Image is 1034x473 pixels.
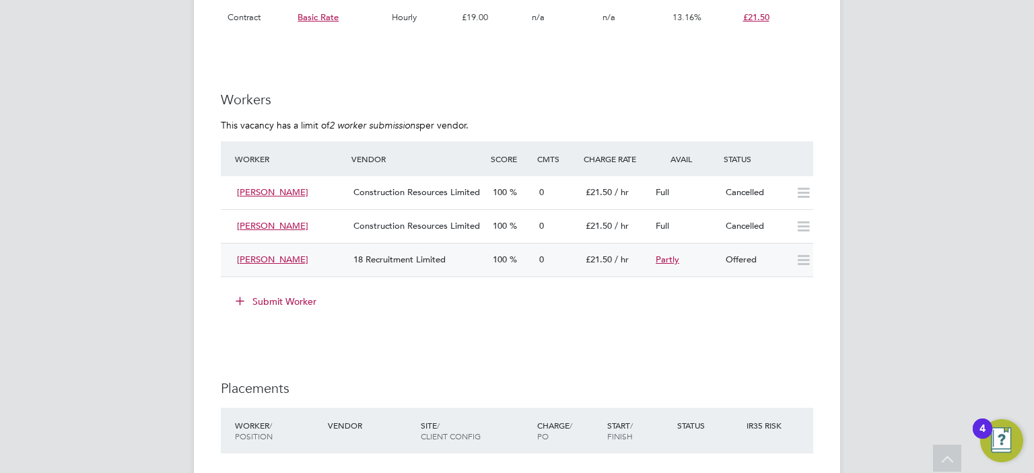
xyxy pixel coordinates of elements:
[586,220,612,231] span: £21.50
[607,420,633,441] span: / Finish
[720,249,790,271] div: Offered
[487,147,534,171] div: Score
[493,254,507,265] span: 100
[221,379,813,397] h3: Placements
[237,220,308,231] span: [PERSON_NAME]
[298,11,339,23] span: Basic Rate
[673,11,701,23] span: 13.16%
[604,413,674,448] div: Start
[602,11,615,23] span: n/a
[534,147,580,171] div: Cmts
[232,147,348,171] div: Worker
[720,182,790,204] div: Cancelled
[539,220,544,231] span: 0
[221,91,813,108] h3: Workers
[221,119,813,131] p: This vacancy has a limit of per vendor.
[348,147,487,171] div: Vendor
[656,186,669,198] span: Full
[237,254,308,265] span: [PERSON_NAME]
[534,413,604,448] div: Charge
[493,220,507,231] span: 100
[674,413,744,437] div: Status
[329,119,419,131] em: 2 worker submissions
[720,147,813,171] div: Status
[232,413,324,448] div: Worker
[580,147,650,171] div: Charge Rate
[532,11,545,23] span: n/a
[235,420,273,441] span: / Position
[539,186,544,198] span: 0
[353,254,446,265] span: 18 Recruitment Limited
[226,291,327,312] button: Submit Worker
[615,186,629,198] span: / hr
[353,220,480,231] span: Construction Resources Limited
[650,147,720,171] div: Avail
[743,413,790,437] div: IR35 Risk
[979,429,986,446] div: 4
[720,215,790,238] div: Cancelled
[615,254,629,265] span: / hr
[324,413,417,437] div: Vendor
[539,254,544,265] span: 0
[586,254,612,265] span: £21.50
[980,419,1023,462] button: Open Resource Center, 4 new notifications
[586,186,612,198] span: £21.50
[743,11,769,23] span: £21.50
[421,420,481,441] span: / Client Config
[417,413,534,448] div: Site
[493,186,507,198] span: 100
[615,220,629,231] span: / hr
[537,420,572,441] span: / PO
[237,186,308,198] span: [PERSON_NAME]
[656,254,679,265] span: Partly
[353,186,480,198] span: Construction Resources Limited
[656,220,669,231] span: Full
